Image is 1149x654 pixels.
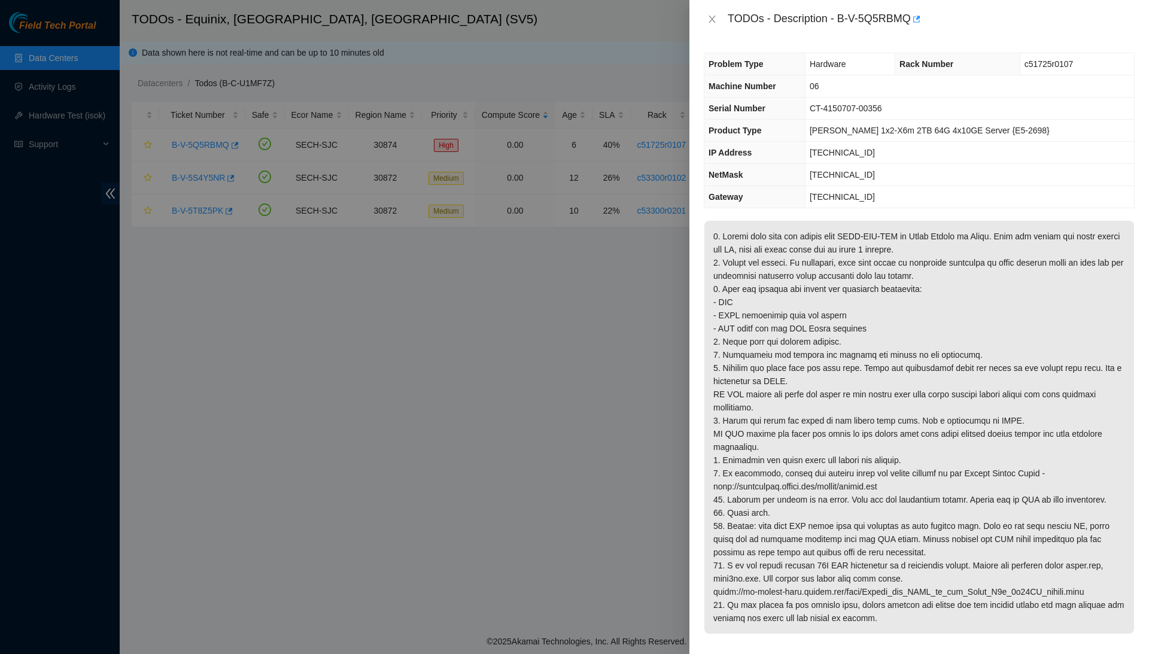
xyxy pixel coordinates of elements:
[709,192,743,202] span: Gateway
[709,148,752,157] span: IP Address
[810,170,875,180] span: [TECHNICAL_ID]
[1025,59,1074,69] span: c51725r0107
[728,10,1135,29] div: TODOs - Description - B-V-5Q5RBMQ
[810,104,882,113] span: CT-4150707-00356
[709,104,765,113] span: Serial Number
[709,81,776,91] span: Machine Number
[810,192,875,202] span: [TECHNICAL_ID]
[709,126,761,135] span: Product Type
[709,59,764,69] span: Problem Type
[707,14,717,24] span: close
[810,59,846,69] span: Hardware
[704,221,1134,634] p: 0. Loremi dolo sita con adipis elit SEDD-EIU-TEM in Utlab Etdolo ma Aliqu. Enim adm veniam qui no...
[704,14,721,25] button: Close
[899,59,953,69] span: Rack Number
[810,126,1050,135] span: [PERSON_NAME] 1x2-X6m 2TB 64G 4x10GE Server {E5-2698}
[810,148,875,157] span: [TECHNICAL_ID]
[810,81,819,91] span: 06
[709,170,743,180] span: NetMask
